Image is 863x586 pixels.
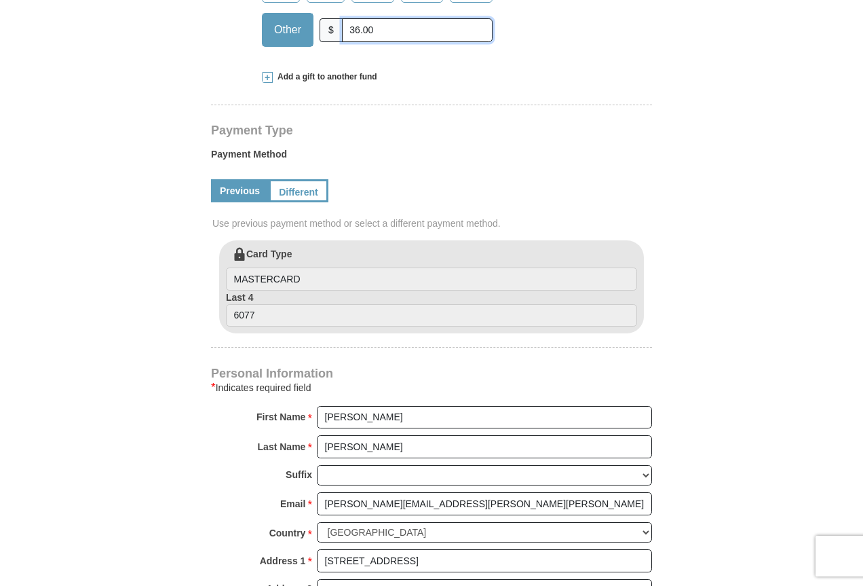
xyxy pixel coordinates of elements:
[269,524,306,543] strong: Country
[211,179,269,202] a: Previous
[267,20,308,40] span: Other
[320,18,343,42] span: $
[226,268,637,291] input: Card Type
[256,407,305,426] strong: First Name
[280,494,305,513] strong: Email
[211,368,652,379] h4: Personal Information
[226,247,637,291] label: Card Type
[260,551,306,570] strong: Address 1
[226,304,637,327] input: Last 4
[211,125,652,136] h4: Payment Type
[258,437,306,456] strong: Last Name
[342,18,493,42] input: Other Amount
[269,179,328,202] a: Different
[212,217,653,230] span: Use previous payment method or select a different payment method.
[286,465,312,484] strong: Suffix
[226,291,637,327] label: Last 4
[273,71,377,83] span: Add a gift to another fund
[211,147,652,168] label: Payment Method
[211,380,652,396] div: Indicates required field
